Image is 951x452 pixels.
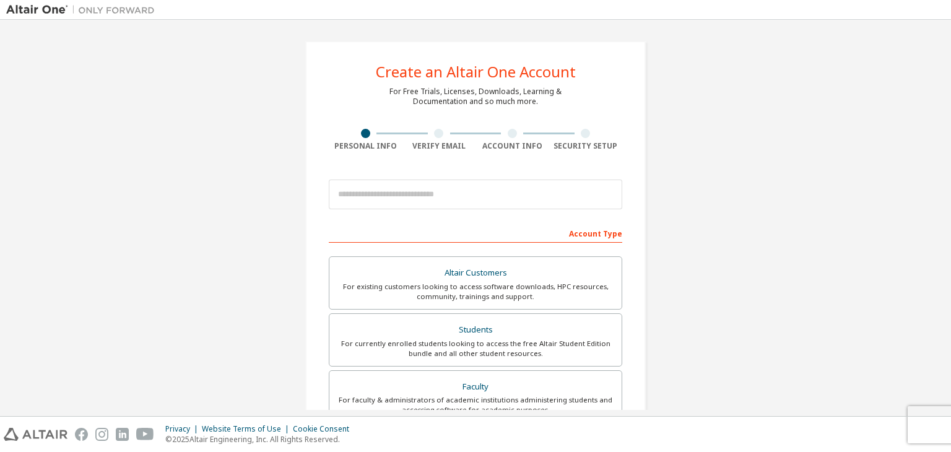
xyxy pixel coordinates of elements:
[337,395,614,415] div: For faculty & administrators of academic institutions administering students and accessing softwa...
[165,434,357,445] p: © 2025 Altair Engineering, Inc. All Rights Reserved.
[389,87,562,106] div: For Free Trials, Licenses, Downloads, Learning & Documentation and so much more.
[337,339,614,359] div: For currently enrolled students looking to access the free Altair Student Edition bundle and all ...
[329,223,622,243] div: Account Type
[402,141,476,151] div: Verify Email
[6,4,161,16] img: Altair One
[337,321,614,339] div: Students
[337,378,614,396] div: Faculty
[165,424,202,434] div: Privacy
[337,282,614,302] div: For existing customers looking to access software downloads, HPC resources, community, trainings ...
[95,428,108,441] img: instagram.svg
[4,428,67,441] img: altair_logo.svg
[75,428,88,441] img: facebook.svg
[337,264,614,282] div: Altair Customers
[376,64,576,79] div: Create an Altair One Account
[136,428,154,441] img: youtube.svg
[549,141,623,151] div: Security Setup
[293,424,357,434] div: Cookie Consent
[202,424,293,434] div: Website Terms of Use
[116,428,129,441] img: linkedin.svg
[475,141,549,151] div: Account Info
[329,141,402,151] div: Personal Info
